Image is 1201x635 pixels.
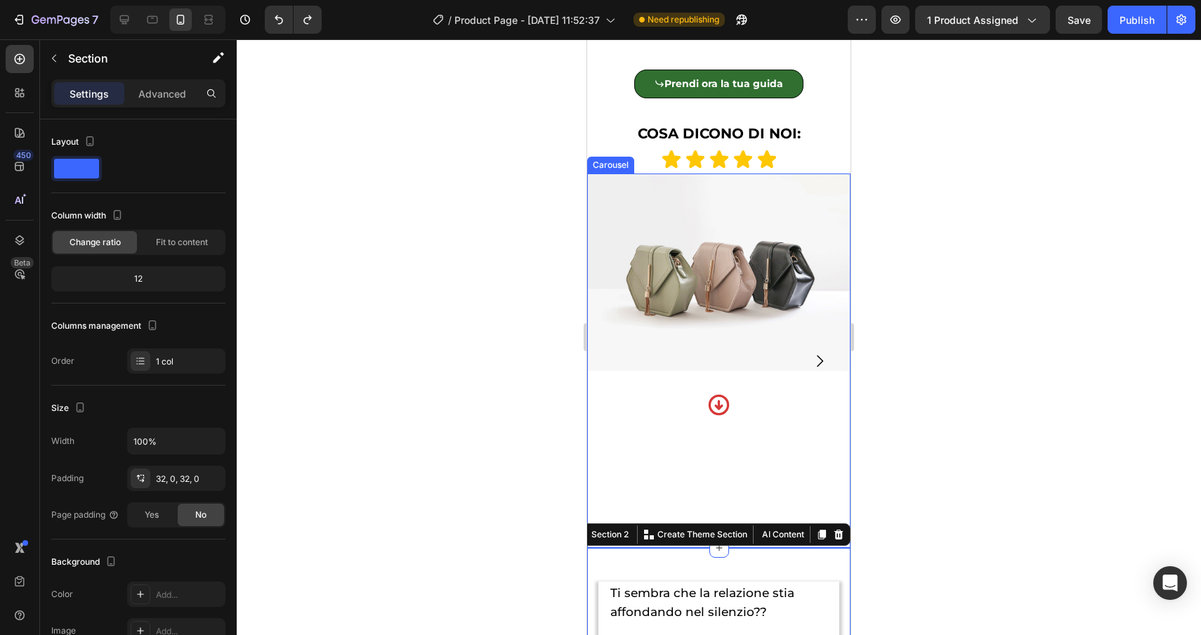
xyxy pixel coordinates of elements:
div: Undo/Redo [265,6,322,34]
div: Padding [51,472,84,485]
div: Add... [156,589,222,601]
div: 32, 0, 32, 0 [156,473,222,485]
button: Publish [1108,6,1167,34]
div: Order [51,355,74,367]
span: No [195,509,206,521]
div: Page padding [51,509,119,521]
p: Settings [70,86,109,101]
button: 7 [6,6,105,34]
span: / [448,13,452,27]
p: Advanced [138,86,186,101]
div: Publish [1120,13,1155,27]
span: Fit to content [156,236,208,249]
div: 12 [54,269,223,289]
button: 1 product assigned [915,6,1050,34]
span: Save [1068,14,1091,26]
div: Layout [51,133,98,152]
div: Size [51,399,88,418]
div: Color [51,588,73,601]
div: Columns management [51,317,161,336]
p: Section [68,50,183,67]
span: 1 product assigned [927,13,1018,27]
span: Product Page - [DATE] 11:52:37 [454,13,600,27]
span: Need republishing [648,13,719,26]
div: 1 col [156,355,222,368]
div: Open Intercom Messenger [1153,566,1187,600]
div: Column width [51,207,126,225]
p: 7 [92,11,98,28]
div: Beta [11,257,34,268]
span: Yes [145,509,159,521]
iframe: Design area [587,39,851,635]
span: Change ratio [70,236,121,249]
div: Width [51,435,74,447]
div: 450 [13,150,34,161]
div: Background [51,553,119,572]
input: Auto [128,428,225,454]
button: Save [1056,6,1102,34]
